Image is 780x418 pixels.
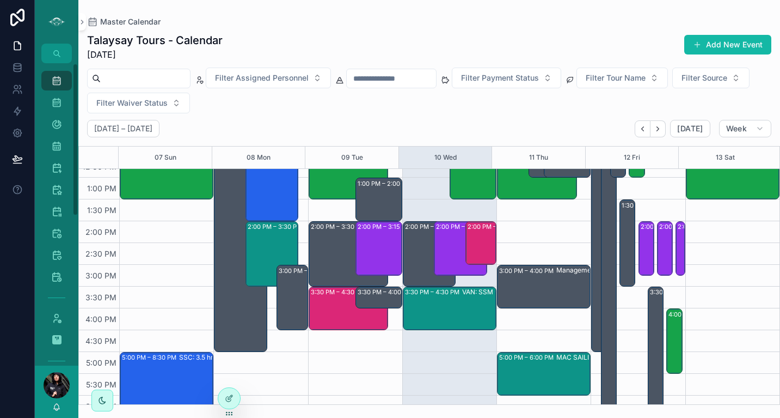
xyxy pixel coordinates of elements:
[716,147,735,168] button: 13 Sat
[498,353,590,395] div: 5:00 PM – 6:00 PMMAC SAILING SSM TOUR
[87,33,223,48] h1: Talaysay Tours - Calendar
[405,221,462,232] div: 2:00 PM – 3:30 PM
[681,72,727,83] span: Filter Source
[83,271,119,280] span: 3:00 PM
[556,353,635,362] div: MAC SAILING SSM TOUR
[100,16,161,27] span: Master Calendar
[436,221,492,232] div: 2:00 PM – 3:15 PM
[83,336,119,346] span: 4:30 PM
[726,124,747,134] span: Week
[122,352,179,363] div: 5:00 PM – 8:30 PM
[620,200,635,286] div: 1:30 PM – 3:30 PM
[84,205,119,215] span: 1:30 PM
[83,314,119,324] span: 4:00 PM
[498,265,590,308] div: 3:00 PM – 4:00 PMManagement Calendar Review
[462,288,552,296] div: VAN: SSM - Whytecliff Park (1) [PERSON_NAME], TW:KQWE-EZMV
[452,68,561,88] button: Select Button
[667,309,681,373] div: 4:00 PM – 5:30 PM
[83,380,119,389] span: 5:30 PM
[356,222,402,275] div: 2:00 PM – 3:15 PM
[670,120,710,137] button: [DATE]
[356,178,402,221] div: 1:00 PM – 2:00 PM
[87,93,190,113] button: Select Button
[87,48,223,61] span: [DATE]
[83,249,119,258] span: 2:30 PM
[79,162,119,171] span: 12:30 PM
[247,147,271,168] button: 08 Mon
[96,98,168,108] span: Filter Waiver Status
[179,353,269,362] div: SSC: 3.5 hr - Kayak Tour (2) [PERSON_NAME], TW:GPCX-NKAR
[358,221,414,232] div: 2:00 PM – 3:15 PM
[676,222,684,275] div: 2:00 PM – 3:15 PM
[87,16,161,27] a: Master Calendar
[678,221,734,232] div: 2:00 PM – 3:15 PM
[246,222,298,286] div: 2:00 PM – 3:30 PM
[155,147,176,168] button: 07 Sun
[405,287,462,298] div: 3:30 PM – 4:30 PM
[206,68,331,88] button: Select Button
[586,72,646,83] span: Filter Tour Name
[466,222,496,264] div: 2:00 PM – 3:00 PM
[279,265,336,276] div: 3:00 PM – 4:30 PM
[215,72,309,83] span: Filter Assigned Personnel
[341,147,363,168] button: 09 Tue
[556,266,647,275] div: Management Calendar Review
[659,221,715,232] div: 2:00 PM – 3:15 PM
[83,293,119,302] span: 3:30 PM
[499,265,556,276] div: 3:00 PM – 4:00 PM
[83,358,119,367] span: 5:00 PM
[309,287,388,330] div: 3:30 PM – 4:30 PMVAN: TO - [PERSON_NAME] (1) [PERSON_NAME], TW:RZQE-YWFH
[672,68,750,88] button: Select Button
[576,68,668,88] button: Select Button
[499,352,556,363] div: 5:00 PM – 6:00 PM
[35,63,78,366] div: scrollable content
[48,13,65,31] img: App logo
[622,200,678,211] div: 1:30 PM – 3:30 PM
[277,265,307,330] div: 3:00 PM – 4:30 PM
[684,35,771,54] button: Add New Event
[650,287,707,298] div: 3:30 PM – 9:30 PM
[624,147,640,168] button: 12 Fri
[83,227,119,237] span: 2:00 PM
[650,120,666,137] button: Next
[356,287,402,308] div: 3:30 PM – 4:00 PM
[658,222,672,275] div: 2:00 PM – 3:15 PM
[311,221,368,232] div: 2:00 PM – 3:30 PM
[434,147,457,168] button: 10 Wed
[83,402,119,411] span: 6:00 PM
[248,221,305,232] div: 2:00 PM – 3:30 PM
[639,222,654,275] div: 2:00 PM – 3:15 PM
[84,184,119,193] span: 1:00 PM
[719,120,771,137] button: Week
[461,72,539,83] span: Filter Payment Status
[529,147,548,168] button: 11 Thu
[358,287,415,298] div: 3:30 PM – 4:00 PM
[468,221,525,232] div: 2:00 PM – 3:00 PM
[403,287,496,330] div: 3:30 PM – 4:30 PMVAN: SSM - Whytecliff Park (1) [PERSON_NAME], TW:KQWE-EZMV
[641,221,697,232] div: 2:00 PM – 3:15 PM
[434,222,487,275] div: 2:00 PM – 3:15 PM
[309,222,388,286] div: 2:00 PM – 3:30 PMLUP Follow-up
[635,120,650,137] button: Back
[311,287,368,298] div: 3:30 PM – 4:30 PM
[358,178,414,189] div: 1:00 PM – 2:00 PM
[668,309,726,320] div: 4:00 PM – 5:30 PM
[94,123,152,134] h2: [DATE] – [DATE]
[403,222,456,286] div: 2:00 PM – 3:30 PM
[677,124,703,134] span: [DATE]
